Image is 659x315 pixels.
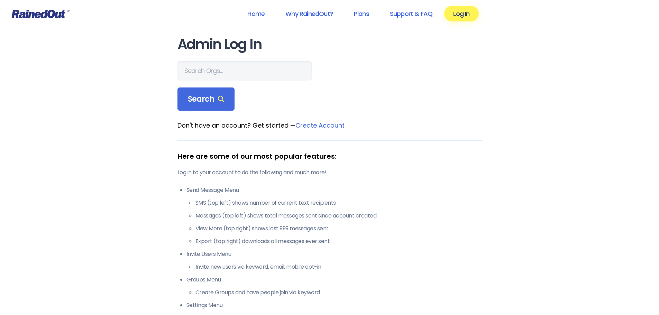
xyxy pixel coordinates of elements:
span: Search [188,94,225,104]
a: Home [238,6,274,21]
li: Invite Users Menu [186,250,482,271]
a: Create Account [295,121,345,130]
li: View More (top right) shows last 999 messages sent [195,224,482,233]
li: Messages (top left) shows total messages sent since account created [195,212,482,220]
h1: Admin Log In [177,37,482,52]
div: Here are some of our most popular features: [177,151,482,161]
a: Support & FAQ [381,6,441,21]
a: Plans [345,6,378,21]
input: Search Orgs… [177,61,312,81]
div: Search [177,87,235,111]
p: Log in to your account to do the following and much more! [177,168,482,177]
li: Create Groups and have people join via keyword [195,288,482,297]
li: Groups Menu [186,276,482,297]
a: Why RainedOut? [276,6,342,21]
li: Send Message Menu [186,186,482,245]
li: Invite new users via keyword, email, mobile opt-in [195,263,482,271]
li: SMS (top left) shows number of current text recipients [195,199,482,207]
a: Log In [444,6,478,21]
li: Export (top right) downloads all messages ever sent [195,237,482,245]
